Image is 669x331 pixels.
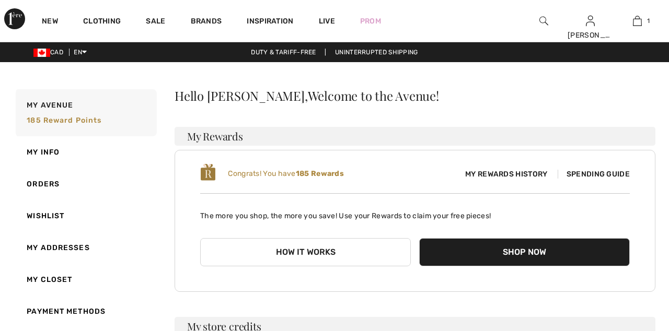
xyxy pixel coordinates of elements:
[14,168,157,200] a: Orders
[200,238,411,266] button: How it works
[539,15,548,27] img: search the website
[4,8,25,29] img: 1ère Avenue
[614,15,660,27] a: 1
[33,49,50,57] img: Canadian Dollar
[14,232,157,264] a: My Addresses
[558,170,630,179] span: Spending Guide
[27,116,101,125] span: 185 Reward points
[568,30,614,41] div: [PERSON_NAME]
[228,169,344,178] span: Congrats! You have
[200,202,630,221] p: The more you shop, the more you save! Use your Rewards to claim your free pieces!
[27,100,73,111] span: My Avenue
[14,295,157,327] a: Payment Methods
[175,89,655,102] div: Hello [PERSON_NAME],
[74,49,87,56] span: EN
[296,169,344,178] b: 185 Rewards
[33,49,67,56] span: CAD
[14,200,157,232] a: Wishlist
[42,17,58,28] a: New
[14,136,157,168] a: My Info
[146,17,165,28] a: Sale
[247,17,293,28] span: Inspiration
[191,17,222,28] a: Brands
[586,16,595,26] a: Sign In
[83,17,121,28] a: Clothing
[175,127,655,146] h3: My Rewards
[647,16,650,26] span: 1
[457,169,556,180] span: My Rewards History
[200,163,216,182] img: loyalty_logo_r.svg
[308,89,439,102] span: Welcome to the Avenue!
[419,238,630,266] button: Shop Now
[319,16,335,27] a: Live
[586,15,595,27] img: My Info
[360,16,381,27] a: Prom
[633,15,642,27] img: My Bag
[14,264,157,295] a: My Closet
